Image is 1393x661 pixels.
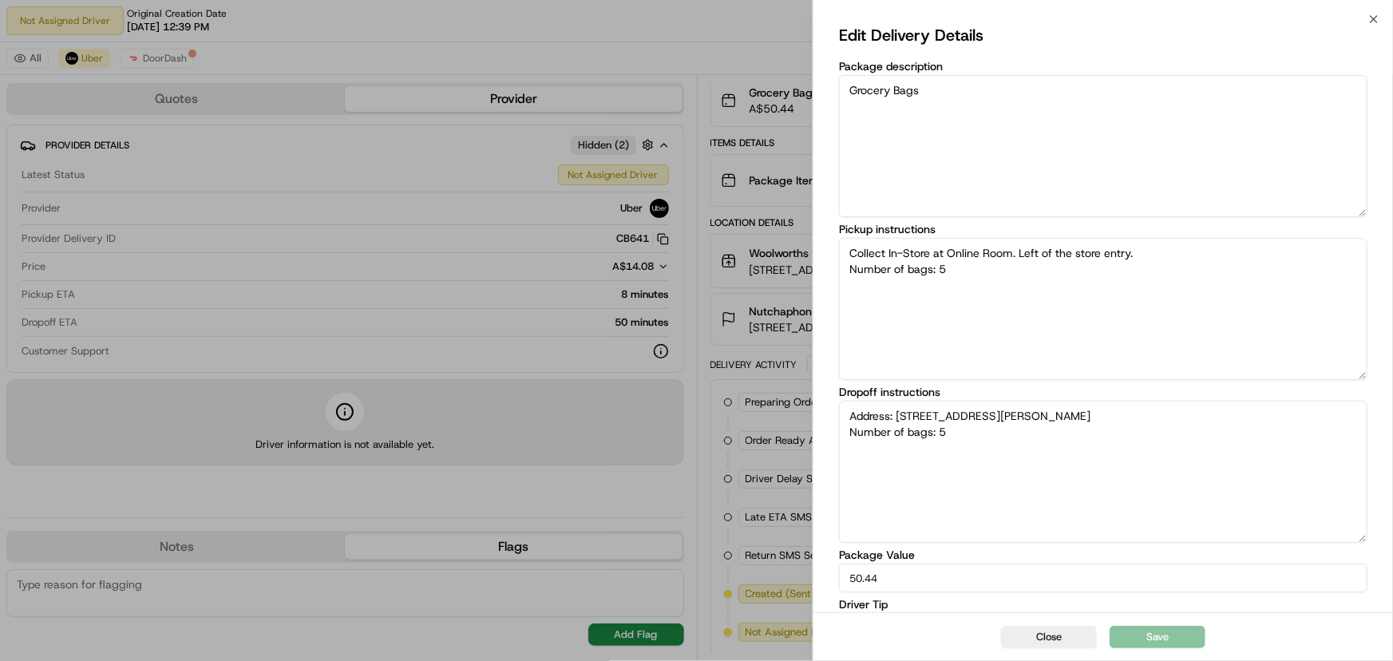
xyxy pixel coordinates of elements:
[129,225,263,254] a: 💻API Documentation
[16,64,291,89] p: Welcome 👋
[839,61,1367,72] label: Package description
[839,564,1367,592] input: Enter package value
[113,270,193,283] a: Powered byPylon
[839,549,1367,560] label: Package Value
[16,16,48,48] img: Nash
[839,599,1367,610] label: Driver Tip
[54,152,262,168] div: Start new chat
[16,233,29,246] div: 📗
[839,75,1367,217] textarea: Grocery Bags
[271,157,291,176] button: Start new chat
[839,238,1367,380] textarea: Collect In-Store at Online Room. Left of the store entry. Number of bags: 5
[839,22,983,48] h2: Edit Delivery Details
[10,225,129,254] a: 📗Knowledge Base
[32,232,122,247] span: Knowledge Base
[839,386,1367,398] label: Dropoff instructions
[42,103,263,120] input: Clear
[16,152,45,181] img: 1736555255976-a54dd68f-1ca7-489b-9aae-adbdc363a1c4
[54,168,202,181] div: We're available if you need us!
[151,232,256,247] span: API Documentation
[159,271,193,283] span: Pylon
[135,233,148,246] div: 💻
[839,401,1367,543] textarea: Address: [STREET_ADDRESS][PERSON_NAME] Number of bags: 5
[839,224,1367,235] label: Pickup instructions
[1001,626,1097,648] button: Close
